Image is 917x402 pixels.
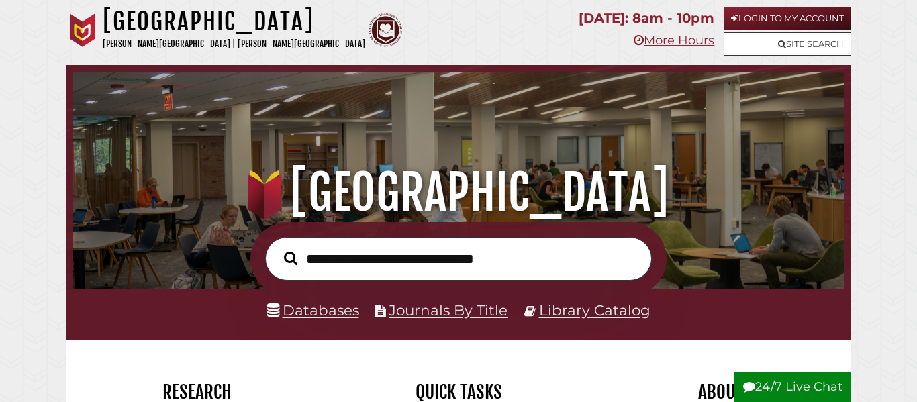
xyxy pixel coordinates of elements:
[267,301,359,319] a: Databases
[103,36,365,52] p: [PERSON_NAME][GEOGRAPHIC_DATA] | [PERSON_NAME][GEOGRAPHIC_DATA]
[284,251,297,266] i: Search
[369,13,402,47] img: Calvin Theological Seminary
[579,7,714,30] p: [DATE]: 8am - 10pm
[86,163,830,222] h1: [GEOGRAPHIC_DATA]
[103,7,365,36] h1: [GEOGRAPHIC_DATA]
[634,33,714,48] a: More Hours
[389,301,508,319] a: Journals By Title
[277,248,304,268] button: Search
[539,301,650,319] a: Library Catalog
[724,7,851,30] a: Login to My Account
[724,32,851,56] a: Site Search
[66,13,99,47] img: Calvin University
